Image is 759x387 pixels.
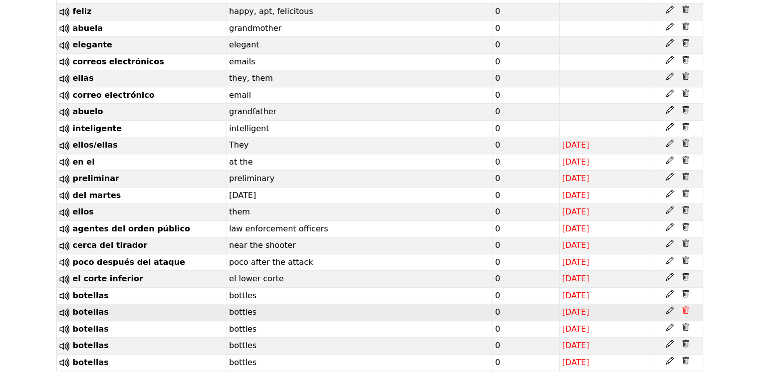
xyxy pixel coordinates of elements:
span: ellas [73,73,94,83]
td: 0 [493,154,560,171]
td: [DATE] [560,187,653,204]
span: agentes del orden público [73,224,190,233]
td: [DATE] [560,354,653,371]
span: en el [73,157,95,167]
span: abuelo [73,107,103,116]
td: [DATE] [560,220,653,237]
span: ellos [73,207,94,216]
td: emails [227,53,493,70]
td: 0 [493,20,560,37]
span: ellos/ellas [73,140,118,150]
td: 0 [493,104,560,121]
span: el corte inferior [73,274,143,283]
span: botellas [73,358,109,367]
td: [DATE] [560,171,653,188]
td: preliminary [227,171,493,188]
td: bottles [227,354,493,371]
td: grandfather [227,104,493,121]
td: 0 [493,137,560,154]
td: 0 [493,304,560,321]
span: correos electrónicos [73,57,164,66]
td: 0 [493,338,560,355]
td: [DATE] [227,187,493,204]
td: [DATE] [560,287,653,304]
td: [DATE] [560,271,653,288]
td: [DATE] [560,304,653,321]
td: el lower corte [227,271,493,288]
td: 0 [493,3,560,20]
span: feliz [73,6,92,16]
td: 0 [493,254,560,271]
td: [DATE] [560,154,653,171]
td: 0 [493,204,560,221]
td: bottles [227,287,493,304]
span: elegante [73,40,112,49]
span: preliminar [73,174,119,183]
td: 0 [493,321,560,338]
td: 0 [493,354,560,371]
span: botellas [73,307,109,317]
td: 0 [493,37,560,54]
td: 0 [493,87,560,104]
td: 0 [493,53,560,70]
td: bottles [227,321,493,338]
td: 0 [493,171,560,188]
td: they, them [227,70,493,87]
td: near the shooter [227,237,493,254]
span: poco después del ataque [73,257,185,267]
td: law enforcement officers [227,220,493,237]
span: botellas [73,324,109,334]
td: bottles [227,304,493,321]
td: happy, apt, felicitous [227,3,493,20]
span: botellas [73,291,109,300]
td: email [227,87,493,104]
td: 0 [493,237,560,254]
td: [DATE] [560,338,653,355]
td: bottles [227,338,493,355]
span: del martes [73,191,121,200]
td: poco after the attack [227,254,493,271]
td: 0 [493,220,560,237]
td: 0 [493,187,560,204]
td: elegant [227,37,493,54]
td: 0 [493,287,560,304]
span: botellas [73,341,109,350]
span: abuela [73,23,103,33]
span: correo electrónico [73,90,155,100]
td: [DATE] [560,137,653,154]
td: 0 [493,70,560,87]
td: [DATE] [560,321,653,338]
td: [DATE] [560,254,653,271]
td: 0 [493,271,560,288]
td: They [227,137,493,154]
td: [DATE] [560,237,653,254]
td: 0 [493,120,560,137]
td: intelligent [227,120,493,137]
td: at the [227,154,493,171]
td: [DATE] [560,204,653,221]
td: them [227,204,493,221]
span: cerca del tirador [73,240,148,250]
td: grandmother [227,20,493,37]
span: inteligente [73,124,122,133]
